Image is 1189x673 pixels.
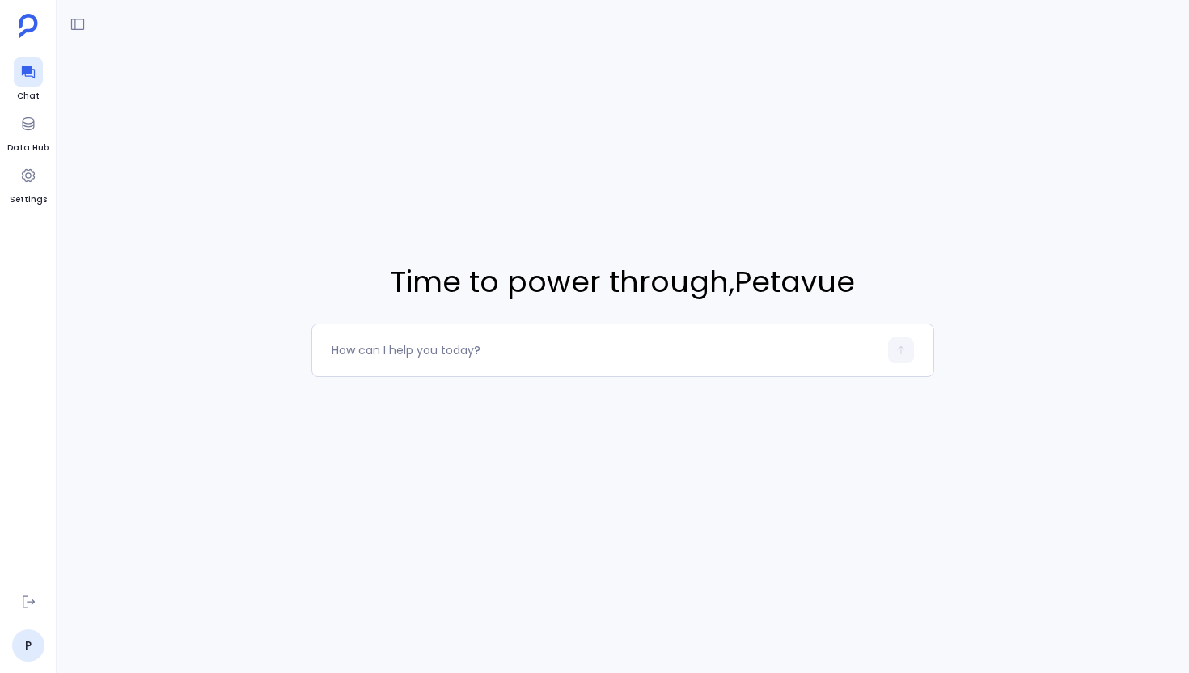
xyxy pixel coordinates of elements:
[14,57,43,103] a: Chat
[10,161,47,206] a: Settings
[12,629,44,662] a: P
[10,193,47,206] span: Settings
[7,109,49,154] a: Data Hub
[14,90,43,103] span: Chat
[7,142,49,154] span: Data Hub
[311,260,934,304] span: Time to power through , Petavue
[19,14,38,38] img: petavue logo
